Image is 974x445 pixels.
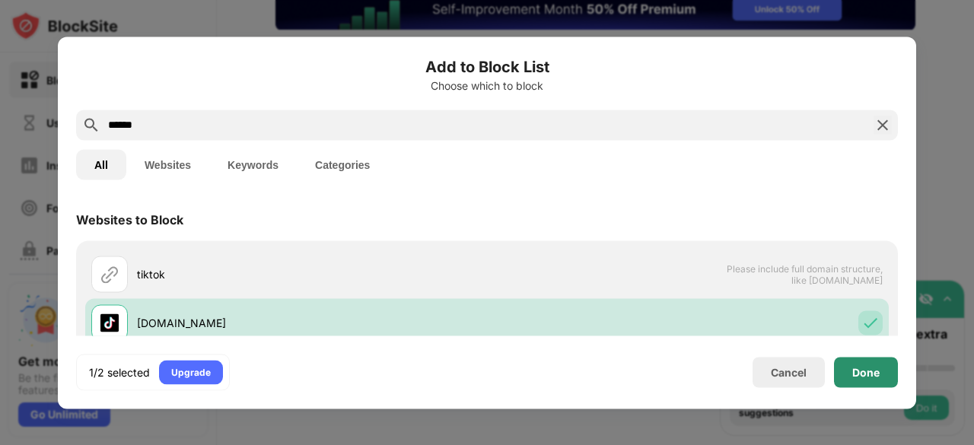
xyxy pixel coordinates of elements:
[771,366,807,379] div: Cancel
[76,211,183,227] div: Websites to Block
[852,366,880,378] div: Done
[76,55,898,78] h6: Add to Block List
[137,266,487,282] div: tiktok
[137,315,487,331] div: [DOMAIN_NAME]
[82,116,100,134] img: search.svg
[171,364,211,380] div: Upgrade
[76,149,126,180] button: All
[89,364,150,380] div: 1/2 selected
[874,116,892,134] img: search-close
[297,149,388,180] button: Categories
[100,265,119,283] img: url.svg
[726,262,883,285] span: Please include full domain structure, like [DOMAIN_NAME]
[209,149,297,180] button: Keywords
[76,79,898,91] div: Choose which to block
[126,149,209,180] button: Websites
[100,313,119,332] img: favicons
